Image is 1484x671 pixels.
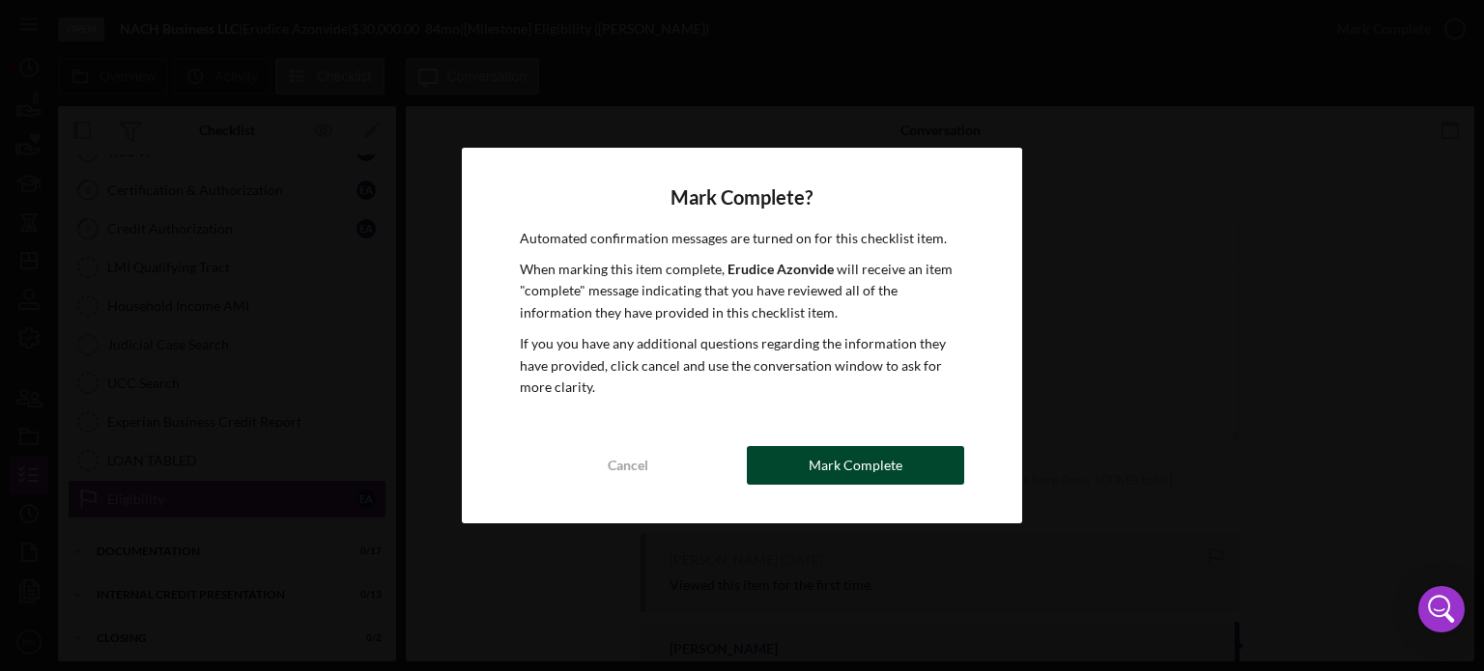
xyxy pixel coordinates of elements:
button: Cancel [520,446,737,485]
p: If you you have any additional questions regarding the information they have provided, click canc... [520,333,965,398]
div: Cancel [608,446,648,485]
h4: Mark Complete? [520,186,965,209]
div: Open Intercom Messenger [1418,586,1465,632]
button: Mark Complete [747,446,964,485]
div: Mark Complete [809,446,902,485]
p: Automated confirmation messages are turned on for this checklist item. [520,228,965,249]
b: Erudice Azonvide [728,261,834,277]
p: When marking this item complete, will receive an item "complete" message indicating that you have... [520,259,965,323]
